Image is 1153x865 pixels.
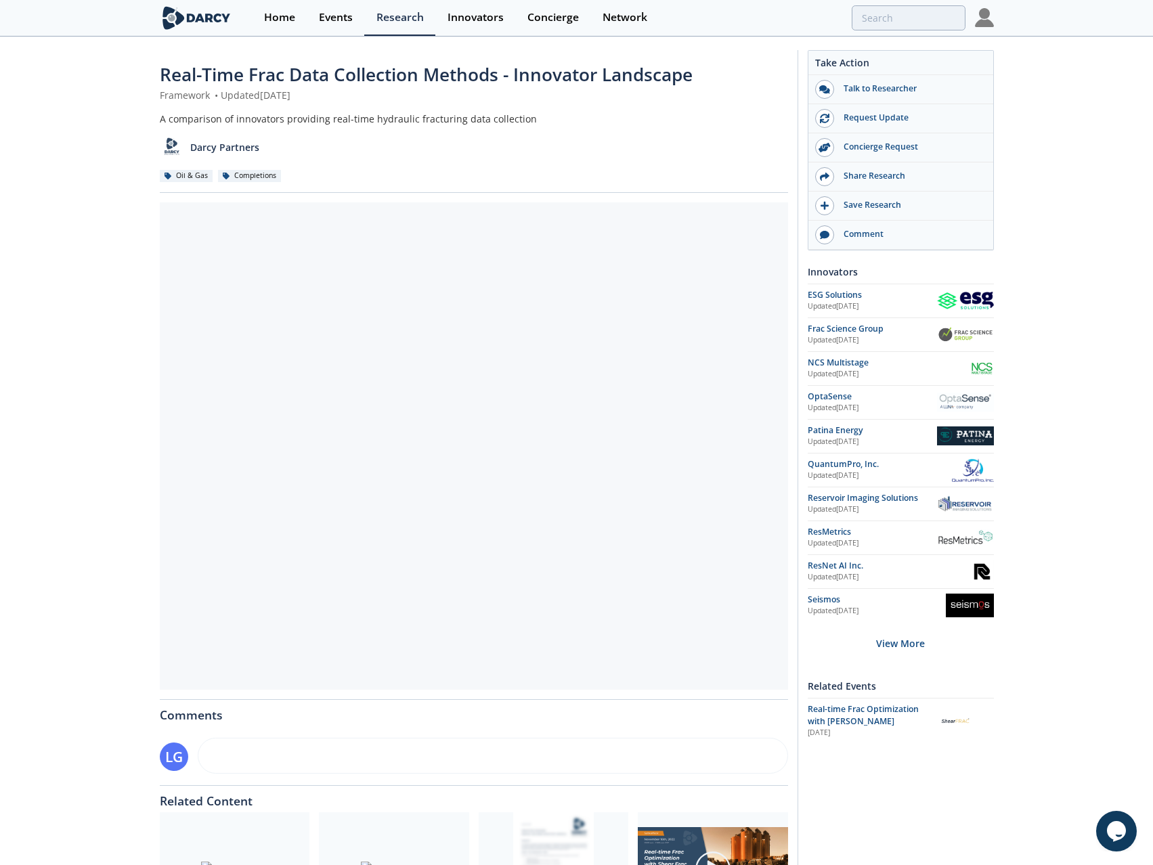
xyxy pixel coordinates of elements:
img: ResMetrics [937,528,994,547]
div: Patina Energy [808,424,937,437]
div: Framework Updated [DATE] [160,88,788,102]
div: Events [319,12,353,23]
div: LG [160,742,188,771]
img: Reservoir Imaging Solutions [937,494,994,514]
div: Innovators [448,12,504,23]
div: Updated [DATE] [808,470,952,481]
div: Reservoir Imaging Solutions [808,492,937,504]
div: Take Action [808,56,993,75]
div: Updated [DATE] [808,335,937,346]
a: ResNet AI Inc. Updated[DATE] ResNet AI Inc. [808,560,994,583]
div: Updated [DATE] [808,538,937,549]
div: NCS Multistage [808,357,970,369]
div: QuantumPro, Inc. [808,458,952,470]
div: Request Update [834,112,986,124]
a: Reservoir Imaging Solutions Updated[DATE] Reservoir Imaging Solutions [808,492,994,516]
input: Advanced Search [852,5,965,30]
div: [DATE] [808,728,928,738]
div: Updated [DATE] [808,606,946,617]
div: Updated [DATE] [808,504,937,515]
div: Completions [218,170,282,182]
img: logo-wide.svg [160,6,234,30]
a: Seismos Updated[DATE] Seismos [808,594,994,617]
img: Seismos [946,594,994,617]
div: A comparison of innovators providing real-time hydraulic fracturing data collection [160,112,788,126]
div: Comment [834,228,986,240]
div: Updated [DATE] [808,301,937,312]
div: Research [376,12,424,23]
div: Updated [DATE] [808,369,970,380]
img: ESG Solutions [937,292,994,309]
span: Real-time Frac Optimization with [PERSON_NAME] [808,703,919,727]
div: Updated [DATE] [808,437,937,447]
div: Oil & Gas [160,170,213,182]
div: Save Research [834,199,986,211]
p: Darcy Partners [190,140,259,154]
img: Frac Science Group [937,326,994,343]
span: Real-Time Frac Data Collection Methods - Innovator Landscape [160,62,693,87]
div: ResNet AI Inc. [808,560,970,572]
div: Related Events [808,674,994,698]
div: Frac Science Group [808,323,937,335]
div: Concierge Request [834,141,986,153]
a: ResMetrics Updated[DATE] ResMetrics [808,526,994,550]
div: Home [264,12,295,23]
span: • [213,89,221,102]
div: Network [603,12,647,23]
div: Concierge [527,12,579,23]
a: Frac Science Group Updated[DATE] Frac Science Group [808,323,994,347]
div: OptaSense [808,391,937,403]
div: Comments [160,700,788,722]
img: ResNet AI Inc. [970,560,994,583]
img: OptaSense [937,393,994,412]
div: Seismos [808,594,946,606]
img: QuantumPro, Inc. [952,458,994,482]
img: NCS Multistage [970,357,994,380]
a: QuantumPro, Inc. Updated[DATE] QuantumPro, Inc. [808,458,994,482]
a: Patina Energy Updated[DATE] Patina Energy [808,424,994,448]
div: Related Content [160,786,788,807]
a: NCS Multistage Updated[DATE] NCS Multistage [808,357,994,380]
div: Talk to Researcher [834,83,986,95]
div: View More [808,622,994,665]
img: Profile [975,8,994,27]
img: Patina Energy [937,426,994,445]
img: Shear Frac [937,709,976,732]
div: Updated [DATE] [808,403,937,414]
div: ResMetrics [808,526,937,538]
iframe: chat widget [1096,811,1139,851]
div: ESG Solutions [808,289,937,301]
div: Updated [DATE] [808,572,970,583]
a: OptaSense Updated[DATE] OptaSense [808,391,994,414]
a: Real-time Frac Optimization with [PERSON_NAME] [DATE] Shear Frac [808,703,994,739]
a: ESG Solutions Updated[DATE] ESG Solutions [808,289,994,313]
div: Innovators [808,260,994,284]
div: Share Research [834,170,986,182]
